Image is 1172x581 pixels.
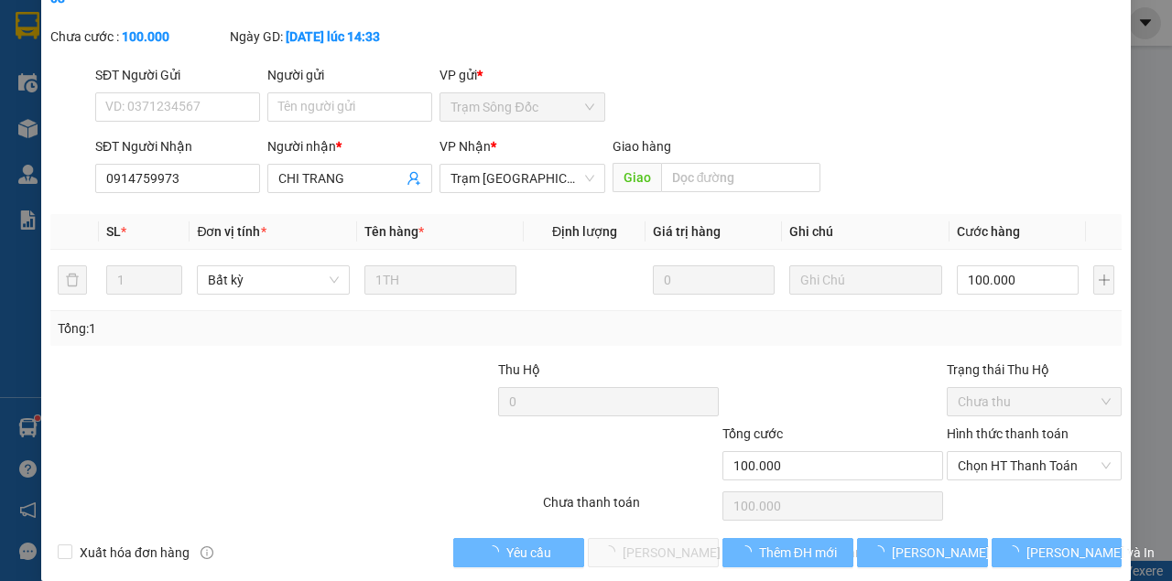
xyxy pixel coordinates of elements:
[126,78,244,98] li: VP Trạm Đá Bạc
[486,545,506,558] span: loading
[72,543,197,563] span: Xuất hóa đơn hàng
[450,93,593,121] span: Trạm Sông Đốc
[58,265,87,295] button: delete
[106,224,121,239] span: SL
[95,136,260,156] div: SĐT Người Nhận
[857,538,988,567] button: [PERSON_NAME] đổi
[722,426,783,441] span: Tổng cước
[612,139,670,154] span: Giao hàng
[267,65,432,85] div: Người gửi
[230,27,406,47] div: Ngày GD:
[789,265,941,295] input: Ghi Chú
[1005,545,1025,558] span: loading
[552,224,617,239] span: Định lượng
[722,538,853,567] button: Thêm ĐH mới
[892,543,1010,563] span: [PERSON_NAME] đổi
[653,265,775,295] input: 0
[660,163,819,192] input: Dọc đường
[541,492,721,524] div: Chưa thanh toán
[1093,265,1114,295] button: plus
[946,360,1122,380] div: Trạng thái Thu Hộ
[956,224,1019,239] span: Cước hàng
[122,29,169,44] b: 100.000
[50,27,226,47] div: Chưa cước :
[612,163,660,192] span: Giao
[439,65,604,85] div: VP gửi
[267,136,432,156] div: Người nhận
[653,224,721,239] span: Giá trị hàng
[9,9,266,44] li: Xe Khách THẮNG
[407,171,421,186] span: user-add
[1025,543,1154,563] span: [PERSON_NAME] và In
[498,362,540,377] span: Thu Hộ
[739,545,759,558] span: loading
[364,224,424,239] span: Tên hàng
[946,426,1068,441] label: Hình thức thanh toán
[588,538,719,567] button: [PERSON_NAME] và [PERSON_NAME] hàng
[286,29,380,44] b: [DATE] lúc 14:33
[782,214,949,250] th: Ghi chú
[991,538,1122,567] button: [PERSON_NAME] và In
[58,318,454,339] div: Tổng: 1
[957,452,1111,479] span: Chọn HT Thanh Toán
[197,224,266,239] span: Đơn vị tính
[450,165,593,192] span: Trạm Sài Gòn
[364,265,516,295] input: VD: Bàn, Ghế
[439,139,491,154] span: VP Nhận
[201,546,213,559] span: info-circle
[453,538,584,567] button: Yêu cầu
[9,78,126,138] li: VP Trạm [GEOGRAPHIC_DATA]
[208,266,338,294] span: Bất kỳ
[95,65,260,85] div: SĐT Người Gửi
[506,543,551,563] span: Yêu cầu
[9,9,73,73] img: logo.jpg
[759,543,837,563] span: Thêm ĐH mới
[872,545,892,558] span: loading
[957,388,1111,415] span: Chưa thu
